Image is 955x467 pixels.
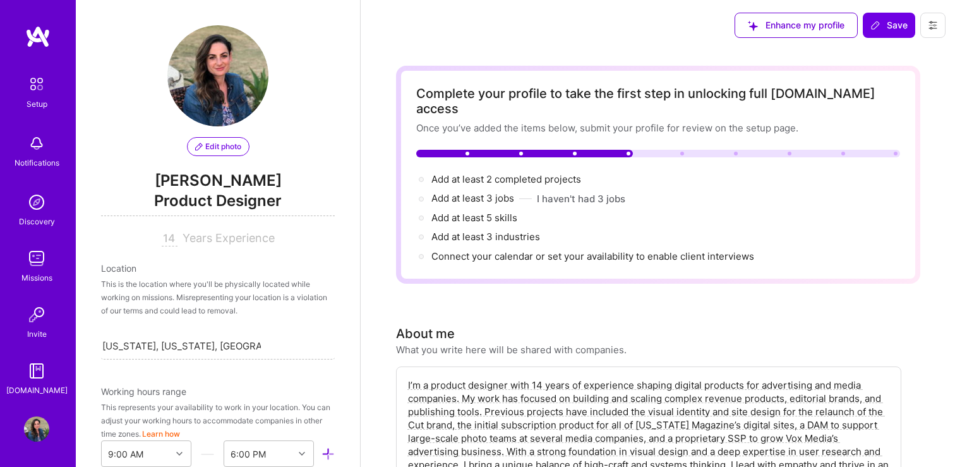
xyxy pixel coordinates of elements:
div: Notifications [15,156,59,169]
img: discovery [24,190,49,215]
div: Location [101,262,335,275]
img: guide book [24,358,49,384]
i: icon PencilPurple [195,143,203,150]
img: User Avatar [167,25,268,126]
img: teamwork [24,246,49,271]
img: Invite [24,302,49,327]
div: 6:00 PM [231,447,266,461]
i: icon SuggestedTeams [748,21,758,31]
span: Add at least 3 jobs [431,192,514,204]
button: I haven't had 3 jobs [537,192,625,205]
div: Discovery [19,215,55,228]
span: Add at least 3 industries [431,231,540,243]
span: Working hours range [101,386,186,397]
span: Connect your calendar or set your availability to enable client interviews [431,250,754,262]
div: Complete your profile to take the first step in unlocking full [DOMAIN_NAME] access [416,86,900,116]
img: setup [23,71,50,97]
div: null [863,13,915,38]
div: This represents your availability to work in your location. You can adjust your working hours to ... [101,401,335,440]
span: Save [870,19,908,32]
span: [PERSON_NAME] [101,171,335,190]
i: icon Chevron [176,451,183,457]
input: XX [162,231,177,246]
div: [DOMAIN_NAME] [6,384,68,397]
span: Edit photo [195,141,241,152]
img: bell [24,131,49,156]
div: Missions [21,271,52,284]
span: Enhance my profile [748,19,844,32]
div: What you write here will be shared with companies. [396,343,627,356]
div: 9:00 AM [108,447,143,461]
span: Add at least 5 skills [431,212,517,224]
div: Once you’ve added the items below, submit your profile for review on the setup page. [416,121,900,135]
img: logo [25,25,51,48]
div: This is the location where you'll be physically located while working on missions. Misrepresentin... [101,277,335,317]
span: Product Designer [101,190,335,216]
span: Years Experience [183,231,275,245]
div: About me [396,324,455,343]
span: Add at least 2 completed projects [431,173,581,185]
button: Learn how [142,427,180,440]
i: icon HorizontalInLineDivider [201,447,214,461]
img: User Avatar [24,416,49,442]
div: Invite [27,327,47,341]
i: icon Chevron [299,451,305,457]
div: Setup [27,97,47,111]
